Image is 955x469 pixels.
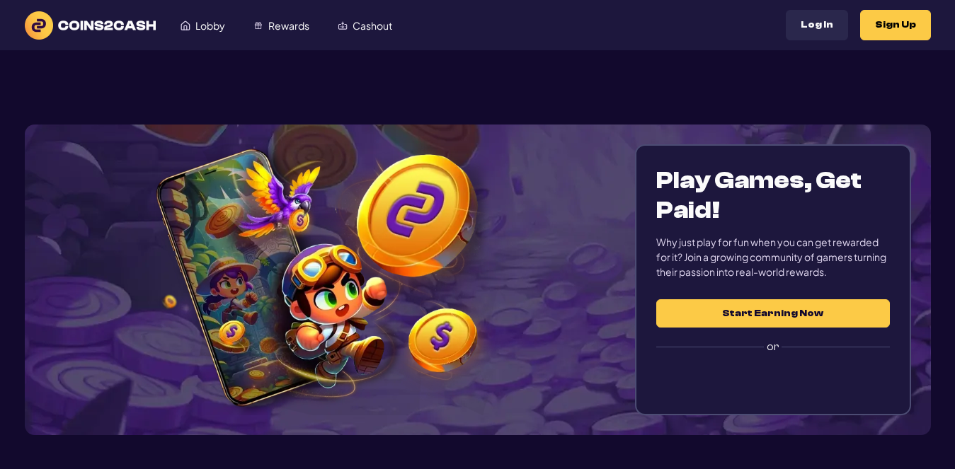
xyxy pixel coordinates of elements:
[656,166,889,225] h1: Play Games, Get Paid!
[656,299,889,328] button: Start Earning Now
[860,10,931,40] button: Sign Up
[195,21,225,30] span: Lobby
[181,21,190,30] img: Lobby
[353,21,392,30] span: Cashout
[268,21,309,30] span: Rewards
[166,12,239,39] a: Lobby
[324,12,406,39] a: Cashout
[656,235,889,279] div: Why just play for fun when you can get rewarded for it? Join a growing community of gamers turnin...
[338,21,348,30] img: Cashout
[656,328,889,366] label: or
[786,10,848,40] button: Log In
[239,12,324,39] a: Rewards
[649,364,896,395] iframe: Sign in with Google Button
[253,21,263,30] img: Rewards
[25,11,156,40] img: logo text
